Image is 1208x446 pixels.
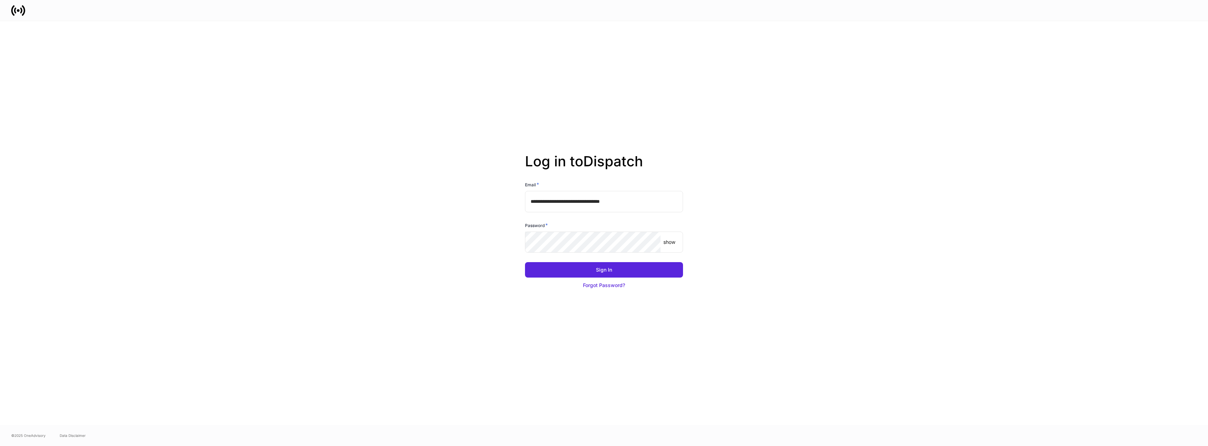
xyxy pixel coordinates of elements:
div: Sign In [596,266,612,273]
h6: Email [525,181,539,188]
a: Data Disclaimer [60,433,86,438]
p: show [663,239,675,246]
h6: Password [525,222,548,229]
span: © 2025 OneAdvisory [11,433,46,438]
button: Forgot Password? [525,278,683,293]
h2: Log in to Dispatch [525,153,683,181]
div: Forgot Password? [583,282,625,289]
button: Sign In [525,262,683,278]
